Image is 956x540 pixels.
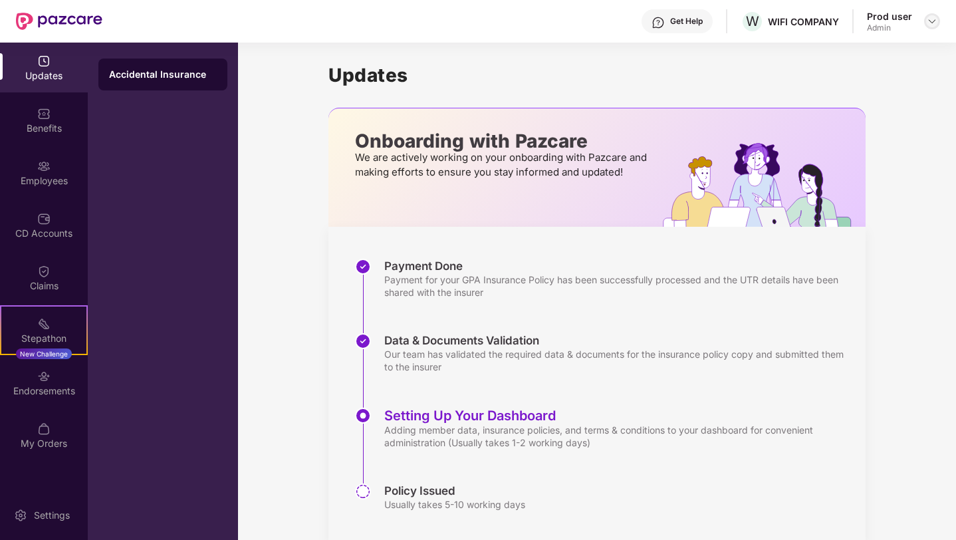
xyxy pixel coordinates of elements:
[109,68,217,81] div: Accidental Insurance
[355,259,371,275] img: svg+xml;base64,PHN2ZyBpZD0iU3RlcC1Eb25lLTMyeDMyIiB4bWxucz0iaHR0cDovL3d3dy53My5vcmcvMjAwMC9zdmciIH...
[384,483,525,498] div: Policy Issued
[670,16,703,27] div: Get Help
[30,509,74,522] div: Settings
[355,333,371,349] img: svg+xml;base64,PHN2ZyBpZD0iU3RlcC1Eb25lLTMyeDMyIiB4bWxucz0iaHR0cDovL3d3dy53My5vcmcvMjAwMC9zdmciIH...
[1,332,86,345] div: Stepathon
[384,408,852,424] div: Setting Up Your Dashboard
[37,107,51,120] img: svg+xml;base64,PHN2ZyBpZD0iQmVuZWZpdHMiIHhtbG5zPSJodHRwOi8vd3d3LnczLm9yZy8yMDAwL3N2ZyIgd2lkdGg9Ij...
[37,160,51,173] img: svg+xml;base64,PHN2ZyBpZD0iRW1wbG95ZWVzIiB4bWxucz0iaHR0cDovL3d3dy53My5vcmcvMjAwMC9zdmciIHdpZHRoPS...
[37,265,51,278] img: svg+xml;base64,PHN2ZyBpZD0iQ2xhaW0iIHhtbG5zPSJodHRwOi8vd3d3LnczLm9yZy8yMDAwL3N2ZyIgd2lkdGg9IjIwIi...
[37,212,51,225] img: svg+xml;base64,PHN2ZyBpZD0iQ0RfQWNjb3VudHMiIGRhdGEtbmFtZT0iQ0QgQWNjb3VudHMiIHhtbG5zPSJodHRwOi8vd3...
[355,150,651,180] p: We are actively working on your onboarding with Pazcare and making efforts to ensure you stay inf...
[355,408,371,424] img: svg+xml;base64,PHN2ZyBpZD0iU3RlcC1BY3RpdmUtMzJ4MzIiIHhtbG5zPSJodHRwOi8vd3d3LnczLm9yZy8yMDAwL3N2Zy...
[37,317,51,331] img: svg+xml;base64,PHN2ZyB4bWxucz0iaHR0cDovL3d3dy53My5vcmcvMjAwMC9zdmciIHdpZHRoPSIyMSIgaGVpZ2h0PSIyMC...
[355,483,371,499] img: svg+xml;base64,PHN2ZyBpZD0iU3RlcC1QZW5kaW5nLTMyeDMyIiB4bWxucz0iaHR0cDovL3d3dy53My5vcmcvMjAwMC9zdm...
[328,64,866,86] h1: Updates
[37,55,51,68] img: svg+xml;base64,PHN2ZyBpZD0iVXBkYXRlZCIgeG1sbnM9Imh0dHA6Ly93d3cudzMub3JnLzIwMDAvc3ZnIiB3aWR0aD0iMj...
[384,498,525,511] div: Usually takes 5-10 working days
[16,13,102,30] img: New Pazcare Logo
[384,333,852,348] div: Data & Documents Validation
[652,16,665,29] img: svg+xml;base64,PHN2ZyBpZD0iSGVscC0zMngzMiIgeG1sbnM9Imh0dHA6Ly93d3cudzMub3JnLzIwMDAvc3ZnIiB3aWR0aD...
[768,15,839,28] div: WIFI COMPANY
[867,10,912,23] div: Prod user
[867,23,912,33] div: Admin
[663,143,866,227] img: hrOnboarding
[384,259,852,273] div: Payment Done
[384,273,852,299] div: Payment for your GPA Insurance Policy has been successfully processed and the UTR details have be...
[927,16,937,27] img: svg+xml;base64,PHN2ZyBpZD0iRHJvcGRvd24tMzJ4MzIiIHhtbG5zPSJodHRwOi8vd3d3LnczLm9yZy8yMDAwL3N2ZyIgd2...
[37,422,51,436] img: svg+xml;base64,PHN2ZyBpZD0iTXlfT3JkZXJzIiBkYXRhLW5hbWU9Ik15IE9yZGVycyIgeG1sbnM9Imh0dHA6Ly93d3cudz...
[746,13,759,29] span: W
[384,424,852,449] div: Adding member data, insurance policies, and terms & conditions to your dashboard for convenient a...
[384,348,852,373] div: Our team has validated the required data & documents for the insurance policy copy and submitted ...
[14,509,27,522] img: svg+xml;base64,PHN2ZyBpZD0iU2V0dGluZy0yMHgyMCIgeG1sbnM9Imh0dHA6Ly93d3cudzMub3JnLzIwMDAvc3ZnIiB3aW...
[355,135,651,147] p: Onboarding with Pazcare
[16,348,72,359] div: New Challenge
[37,370,51,383] img: svg+xml;base64,PHN2ZyBpZD0iRW5kb3JzZW1lbnRzIiB4bWxucz0iaHR0cDovL3d3dy53My5vcmcvMjAwMC9zdmciIHdpZH...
